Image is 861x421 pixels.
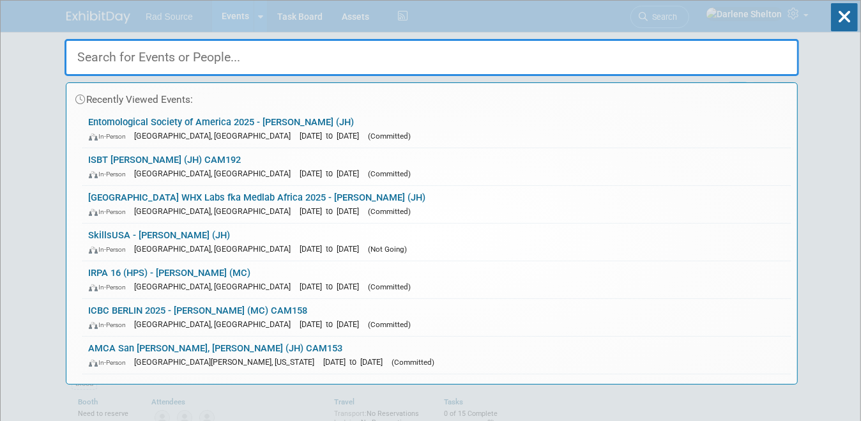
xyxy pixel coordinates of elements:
a: AMCA San [PERSON_NAME], [PERSON_NAME] (JH) CAM153 In-Person [GEOGRAPHIC_DATA][PERSON_NAME], [US_S... [82,337,791,374]
span: [GEOGRAPHIC_DATA], [GEOGRAPHIC_DATA] [135,319,298,329]
a: [GEOGRAPHIC_DATA] WHX Labs fka Medlab Africa 2025 - [PERSON_NAME] (JH) In-Person [GEOGRAPHIC_DATA... [82,186,791,223]
span: [GEOGRAPHIC_DATA][PERSON_NAME], [US_STATE] [135,357,321,367]
span: [DATE] to [DATE] [300,131,366,141]
span: In-Person [89,170,132,178]
span: [GEOGRAPHIC_DATA], [GEOGRAPHIC_DATA] [135,206,298,216]
div: Recently Viewed Events: [73,83,791,111]
span: (Committed) [392,358,435,367]
input: Search for Events or People... [65,39,799,76]
span: (Committed) [369,132,411,141]
span: [DATE] to [DATE] [300,169,366,178]
span: [DATE] to [DATE] [300,244,366,254]
span: (Not Going) [369,245,408,254]
span: In-Person [89,283,132,291]
span: [GEOGRAPHIC_DATA], [GEOGRAPHIC_DATA] [135,282,298,291]
a: ICBC BERLIN 2025 - [PERSON_NAME] (MC) CAM158 In-Person [GEOGRAPHIC_DATA], [GEOGRAPHIC_DATA] [DATE... [82,299,791,336]
span: [GEOGRAPHIC_DATA], [GEOGRAPHIC_DATA] [135,131,298,141]
a: ISBT [PERSON_NAME] (JH) CAM192 In-Person [GEOGRAPHIC_DATA], [GEOGRAPHIC_DATA] [DATE] to [DATE] (C... [82,148,791,185]
span: (Committed) [369,320,411,329]
span: (Committed) [369,169,411,178]
span: In-Person [89,321,132,329]
span: In-Person [89,358,132,367]
span: In-Person [89,132,132,141]
a: IRPA 16 (HPS) - [PERSON_NAME] (MC) In-Person [GEOGRAPHIC_DATA], [GEOGRAPHIC_DATA] [DATE] to [DATE... [82,261,791,298]
span: [GEOGRAPHIC_DATA], [GEOGRAPHIC_DATA] [135,169,298,178]
span: [DATE] to [DATE] [300,206,366,216]
span: [DATE] to [DATE] [300,282,366,291]
span: (Committed) [369,282,411,291]
a: Entomological Society of America 2025 - [PERSON_NAME] (JH) In-Person [GEOGRAPHIC_DATA], [GEOGRAPH... [82,111,791,148]
span: In-Person [89,245,132,254]
span: [GEOGRAPHIC_DATA], [GEOGRAPHIC_DATA] [135,244,298,254]
span: [DATE] to [DATE] [300,319,366,329]
span: [DATE] to [DATE] [324,357,390,367]
span: (Committed) [369,207,411,216]
a: SkillsUSA - [PERSON_NAME] (JH) In-Person [GEOGRAPHIC_DATA], [GEOGRAPHIC_DATA] [DATE] to [DATE] (N... [82,224,791,261]
span: In-Person [89,208,132,216]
